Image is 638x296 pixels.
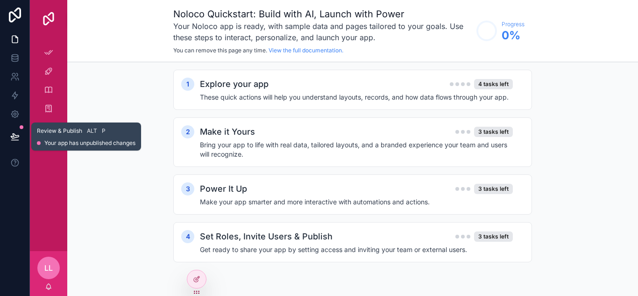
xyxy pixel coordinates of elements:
[41,11,56,26] img: App logo
[173,47,267,54] span: You can remove this page any time.
[44,139,135,147] span: Your app has unpublished changes
[173,21,472,43] h3: Your Noloco app is ready, with sample data and pages tailored to your goals. Use these steps to i...
[100,127,107,135] span: P
[502,21,525,28] span: Progress
[502,28,525,43] span: 0 %
[173,7,472,21] h1: Noloco Quickstart: Build with AI, Launch with Power
[269,47,343,54] a: View the full documentation.
[87,127,97,135] span: Alt
[37,127,82,135] span: Review & Publish
[30,37,67,166] div: scrollable content
[44,262,53,274] span: LL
